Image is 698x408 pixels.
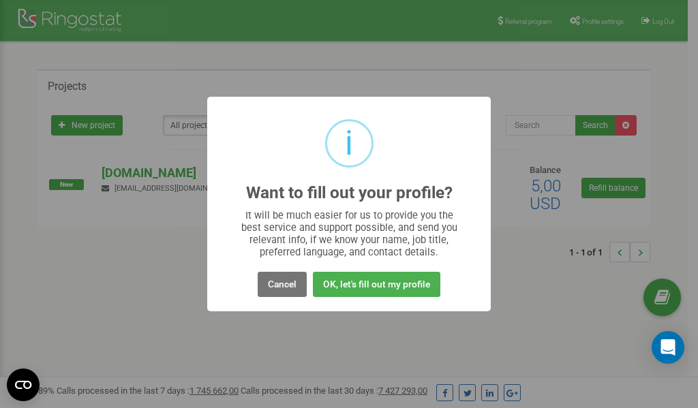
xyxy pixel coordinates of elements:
button: Cancel [258,272,307,297]
button: Open CMP widget [7,368,40,401]
h2: Want to fill out your profile? [246,184,453,202]
div: It will be much easier for us to provide you the best service and support possible, and send you ... [234,209,464,258]
button: OK, let's fill out my profile [313,272,440,297]
div: Open Intercom Messenger [652,331,684,364]
div: i [345,121,353,166]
